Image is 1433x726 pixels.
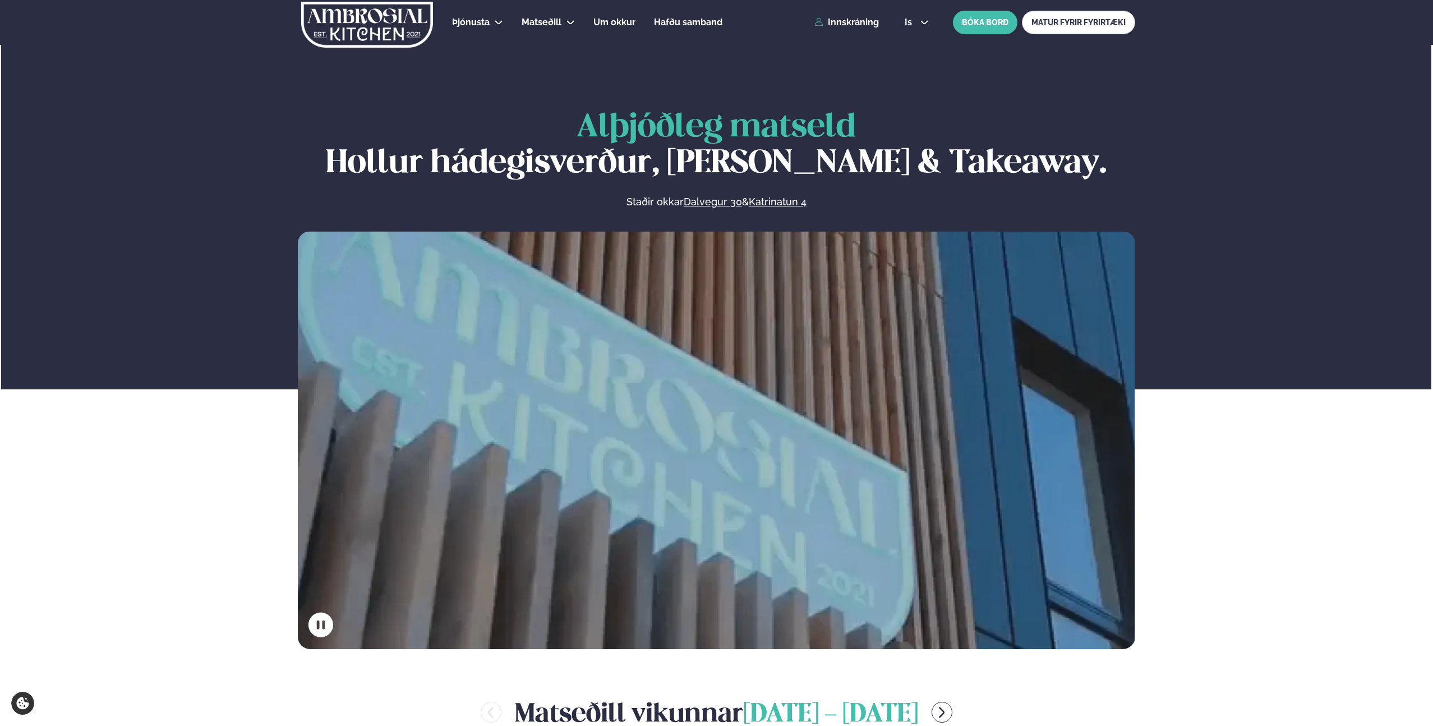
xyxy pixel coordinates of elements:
span: Matseðill [522,17,561,27]
span: Alþjóðleg matseld [577,112,856,143]
button: menu-btn-right [932,702,952,723]
a: Katrinatun 4 [749,195,807,209]
button: menu-btn-left [481,702,501,723]
a: MATUR FYRIR FYRIRTÆKI [1022,11,1135,34]
span: Þjónusta [452,17,490,27]
img: logo [300,2,434,48]
a: Innskráning [814,17,879,27]
span: is [905,18,915,27]
h1: Hollur hádegisverður, [PERSON_NAME] & Takeaway. [298,110,1135,182]
span: Hafðu samband [654,17,722,27]
a: Um okkur [593,16,635,29]
a: Hafðu samband [654,16,722,29]
button: BÓKA BORÐ [953,11,1017,34]
a: Dalvegur 30 [684,195,742,209]
p: Staðir okkar & [504,195,928,209]
a: Þjónusta [452,16,490,29]
span: Um okkur [593,17,635,27]
a: Cookie settings [11,692,34,715]
a: Matseðill [522,16,561,29]
button: is [896,18,938,27]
